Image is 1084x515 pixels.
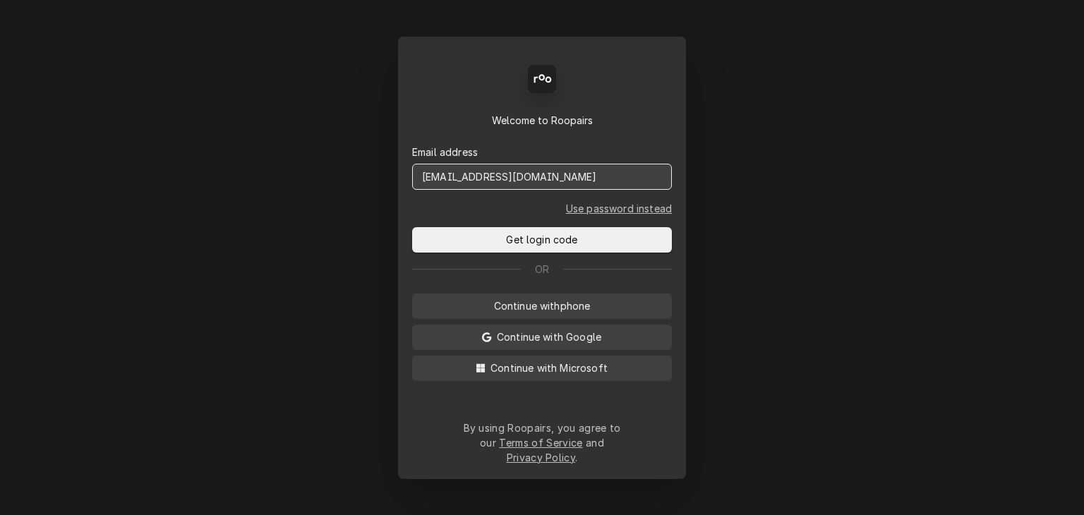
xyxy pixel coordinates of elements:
[507,452,575,464] a: Privacy Policy
[412,145,478,159] label: Email address
[412,262,672,277] div: Or
[412,293,672,319] button: Continue withphone
[412,164,672,190] input: email@mail.com
[463,420,621,465] div: By using Roopairs, you agree to our and .
[488,360,610,375] span: Continue with Microsoft
[503,232,580,247] span: Get login code
[412,325,672,350] button: Continue with Google
[566,201,672,216] a: Go to Email and password form
[491,298,594,313] span: Continue with phone
[499,437,582,449] a: Terms of Service
[412,113,672,128] div: Welcome to Roopairs
[412,356,672,381] button: Continue with Microsoft
[412,227,672,253] button: Get login code
[494,329,604,344] span: Continue with Google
